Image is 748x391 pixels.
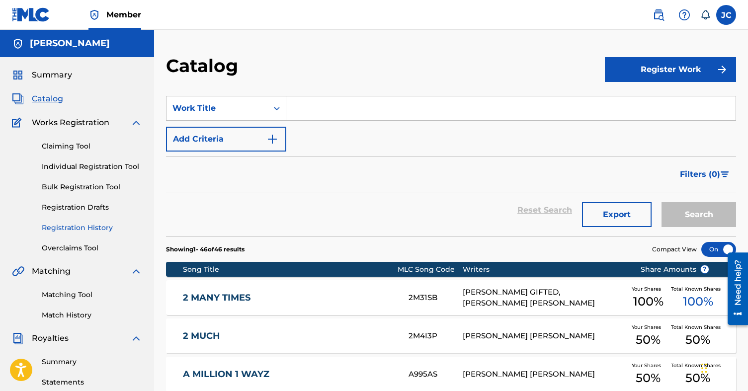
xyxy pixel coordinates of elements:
img: help [678,9,690,21]
img: Royalties [12,332,24,344]
img: expand [130,265,142,277]
img: Works Registration [12,117,25,129]
div: User Menu [716,5,736,25]
span: 100 % [633,293,664,311]
span: Summary [32,69,72,81]
a: Bulk Registration Tool [42,182,142,192]
h2: Catalog [166,55,243,77]
div: Drag [701,353,707,383]
span: Catalog [32,93,63,105]
div: 2M31SB [409,292,463,304]
button: Register Work [605,57,736,82]
div: MLC Song Code [398,264,463,275]
div: [PERSON_NAME] GIFTED, [PERSON_NAME] [PERSON_NAME] [463,287,625,309]
iframe: Resource Center [720,248,748,328]
button: Add Criteria [166,127,286,152]
button: Export [582,202,652,227]
a: Statements [42,377,142,388]
div: A995AS [409,369,463,380]
img: Matching [12,265,24,277]
a: Summary [42,357,142,367]
a: Individual Registration Tool [42,161,142,172]
span: Total Known Shares [671,323,725,331]
span: Share Amounts [641,264,709,275]
img: 9d2ae6d4665cec9f34b9.svg [266,133,278,145]
button: Filters (0) [674,162,736,187]
span: Total Known Shares [671,362,725,369]
span: Works Registration [32,117,109,129]
span: Compact View [652,245,697,254]
span: Filters ( 0 ) [680,168,720,180]
div: Work Title [172,102,262,114]
span: 50 % [685,369,710,387]
span: Member [106,9,141,20]
img: MLC Logo [12,7,50,22]
span: Total Known Shares [671,285,725,293]
img: Summary [12,69,24,81]
span: Matching [32,265,71,277]
img: Top Rightsholder [88,9,100,21]
img: f7272a7cc735f4ea7f67.svg [716,64,728,76]
iframe: Chat Widget [698,343,748,391]
a: Registration History [42,223,142,233]
div: Song Title [183,264,398,275]
span: 50 % [636,369,661,387]
img: expand [130,332,142,344]
div: [PERSON_NAME] [PERSON_NAME] [463,330,625,342]
a: Match History [42,310,142,320]
a: Registration Drafts [42,202,142,213]
a: A MILLION 1 WAYZ [183,369,395,380]
img: search [653,9,665,21]
span: 50 % [685,331,710,349]
a: Public Search [649,5,668,25]
img: Accounts [12,38,24,50]
a: Overclaims Tool [42,243,142,253]
span: 50 % [636,331,661,349]
img: filter [721,171,729,177]
div: Notifications [700,10,710,20]
a: SummarySummary [12,69,72,81]
a: 2 MANY TIMES [183,292,395,304]
p: Showing 1 - 46 of 46 results [166,245,245,254]
div: [PERSON_NAME] [PERSON_NAME] [463,369,625,380]
span: Your Shares [632,323,665,331]
div: Help [674,5,694,25]
span: Your Shares [632,285,665,293]
a: Matching Tool [42,290,142,300]
span: Royalties [32,332,69,344]
span: ? [701,265,709,273]
a: Claiming Tool [42,141,142,152]
img: expand [130,117,142,129]
h5: Jesse Cabrera [30,38,110,49]
img: Catalog [12,93,24,105]
a: 2 MUCH [183,330,395,342]
span: Your Shares [632,362,665,369]
a: CatalogCatalog [12,93,63,105]
span: 100 % [683,293,713,311]
form: Search Form [166,96,736,236]
div: Writers [463,264,625,275]
div: 2M4I3P [409,330,463,342]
